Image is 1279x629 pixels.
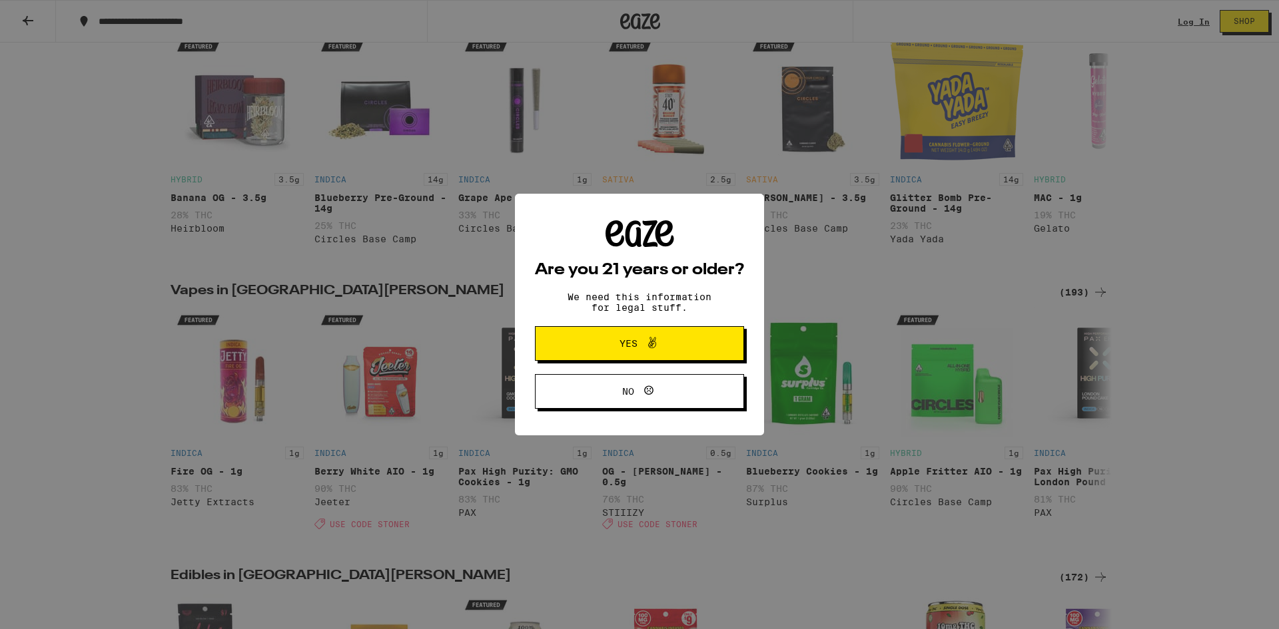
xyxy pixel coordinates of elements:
button: Yes [535,326,744,361]
span: Yes [620,339,638,348]
span: No [622,387,634,396]
h2: Are you 21 years or older? [535,262,744,278]
button: No [535,374,744,409]
span: Hi. Need any help? [8,9,96,20]
p: We need this information for legal stuff. [556,292,723,313]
